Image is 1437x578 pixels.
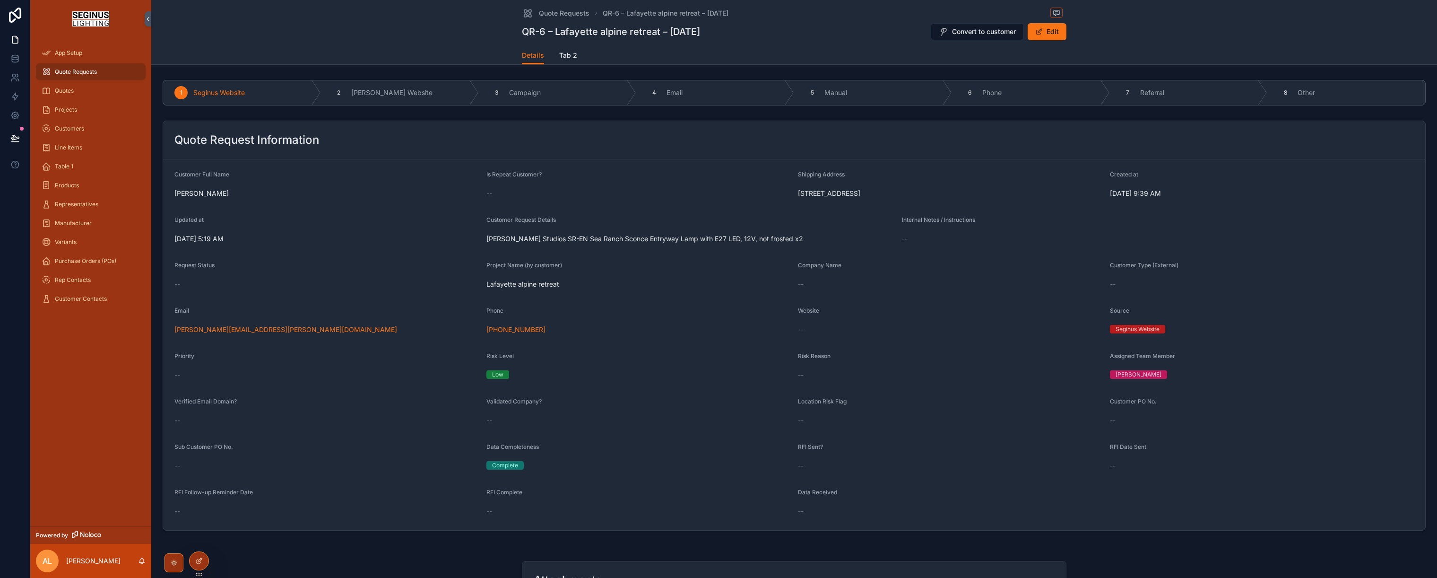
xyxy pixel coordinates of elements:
[174,489,253,496] span: RFI Follow-up Reminder Date
[952,27,1016,36] span: Convert to customer
[486,307,503,314] span: Phone
[1110,416,1116,425] span: --
[522,8,589,19] a: Quote Requests
[1284,89,1287,96] span: 8
[174,216,204,223] span: Updated at
[55,257,116,265] span: Purchase Orders (POs)
[486,507,492,516] span: --
[1110,171,1138,178] span: Created at
[174,307,189,314] span: Email
[798,352,831,359] span: Risk Reason
[30,38,151,320] div: scrollable content
[486,489,522,496] span: RFI Complete
[180,89,182,96] span: 1
[492,370,503,379] div: Low
[522,25,700,38] h1: QR-6 – Lafayette alpine retreat – [DATE]
[486,280,791,289] span: Lafayette alpine retreat
[509,88,541,97] span: Campaign
[55,125,84,132] span: Customers
[559,51,577,60] span: Tab 2
[30,526,151,544] a: Powered by
[55,276,91,284] span: Rep Contacts
[55,238,77,246] span: Variants
[174,398,237,405] span: Verified Email Domain?
[559,47,577,66] a: Tab 2
[1110,352,1175,359] span: Assigned Team Member
[36,139,146,156] a: Line Items
[798,398,847,405] span: Location Risk Flag
[55,163,73,170] span: Table 1
[36,234,146,251] a: Variants
[486,416,492,425] span: --
[174,352,194,359] span: Priority
[486,325,545,334] a: [PHONE_NUMBER]
[522,47,544,65] a: Details
[1140,88,1164,97] span: Referral
[72,11,109,26] img: App logo
[968,89,971,96] span: 6
[798,171,845,178] span: Shipping Address
[1110,262,1178,269] span: Customer Type (External)
[1110,280,1116,289] span: --
[652,89,656,96] span: 4
[36,158,146,175] a: Table 1
[36,196,146,213] a: Representatives
[486,171,542,178] span: Is Repeat Customer?
[1298,88,1315,97] span: Other
[36,271,146,289] a: Rep Contacts
[798,416,804,425] span: --
[603,9,728,18] a: QR-6 – Lafayette alpine retreat – [DATE]
[495,89,498,96] span: 3
[1110,443,1146,450] span: RFI Date Sent
[902,234,908,244] span: --
[174,416,180,425] span: --
[193,88,245,97] span: Seginus Website
[174,132,319,148] h2: Quote Request Information
[1110,398,1157,405] span: Customer PO No.
[486,216,556,223] span: Customer Request Details
[798,280,804,289] span: --
[798,262,841,269] span: Company Name
[486,443,539,450] span: Data Completeness
[798,507,804,516] span: --
[486,262,562,269] span: Project Name (by customer)
[667,88,683,97] span: Email
[351,88,433,97] span: [PERSON_NAME] Website
[174,234,479,244] span: [DATE] 5:19 AM
[1028,23,1066,40] button: Edit
[36,101,146,118] a: Projects
[522,51,544,60] span: Details
[486,234,894,244] span: [PERSON_NAME] Studios SR-EN Sea Ranch Sconce Entryway Lamp with E27 LED, 12V, not frosted x2
[1126,89,1129,96] span: 7
[55,106,77,114] span: Projects
[798,307,819,314] span: Website
[931,23,1024,40] button: Convert to customer
[66,556,121,566] p: [PERSON_NAME]
[174,280,180,289] span: --
[337,89,340,96] span: 2
[174,262,215,269] span: Request Status
[492,461,518,470] div: Complete
[798,325,804,334] span: --
[36,82,146,99] a: Quotes
[798,489,837,496] span: Data Received
[55,68,97,76] span: Quote Requests
[174,370,180,380] span: --
[174,171,229,178] span: Customer Full Name
[55,182,79,189] span: Products
[798,443,823,450] span: RFI Sent?
[798,189,1102,198] span: [STREET_ADDRESS]
[55,49,82,57] span: App Setup
[174,461,180,471] span: --
[811,89,814,96] span: 5
[1110,307,1129,314] span: Source
[1116,370,1161,379] div: [PERSON_NAME]
[486,189,492,198] span: --
[798,370,804,380] span: --
[174,325,397,334] a: [PERSON_NAME][EMAIL_ADDRESS][PERSON_NAME][DOMAIN_NAME]
[36,120,146,137] a: Customers
[36,215,146,232] a: Manufacturer
[982,88,1002,97] span: Phone
[539,9,589,18] span: Quote Requests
